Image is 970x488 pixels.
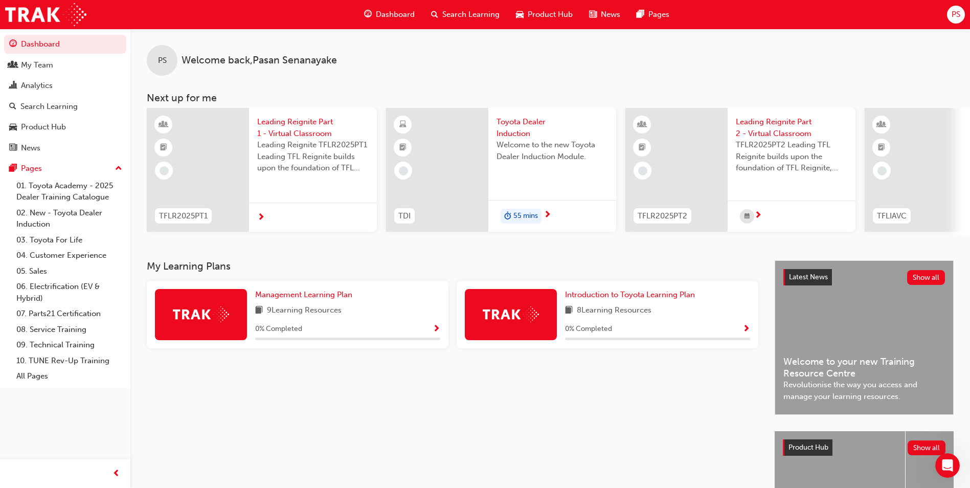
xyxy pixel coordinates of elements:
span: TFLR2025PT2 Leading TFL Reignite builds upon the foundation of TFL Reignite, reaffirming our comm... [736,139,847,174]
span: Management Learning Plan [255,290,352,299]
span: News [601,9,620,20]
button: Show Progress [742,323,750,336]
span: Search Learning [442,9,500,20]
div: Analytics [21,80,53,92]
span: calendar-icon [745,210,750,223]
span: 9 Learning Resources [267,304,342,317]
span: learningResourceType_INSTRUCTOR_LED-icon [639,118,646,131]
a: 08. Service Training [12,322,126,338]
a: Search Learning [4,97,126,116]
span: news-icon [9,144,17,153]
div: My Team [21,59,53,71]
a: Analytics [4,76,126,95]
span: news-icon [589,8,597,21]
a: 01. Toyota Academy - 2025 Dealer Training Catalogue [12,178,126,205]
a: Introduction to Toyota Learning Plan [565,289,699,301]
span: Dashboard [376,9,415,20]
span: search-icon [431,8,438,21]
a: 04. Customer Experience [12,248,126,263]
span: guage-icon [364,8,372,21]
button: Show all [907,270,945,285]
a: Product HubShow all [783,439,945,456]
span: 0 % Completed [255,323,302,335]
span: TFLIAVC [877,210,907,222]
span: 8 Learning Resources [577,304,651,317]
a: My Team [4,56,126,75]
span: booktick-icon [160,141,167,154]
button: Pages [4,159,126,178]
a: 10. TUNE Rev-Up Training [12,353,126,369]
a: 03. Toyota For Life [12,232,126,248]
span: 0 % Completed [565,323,612,335]
span: Welcome to the new Toyota Dealer Induction Module. [497,139,608,162]
span: 55 mins [513,210,538,222]
span: duration-icon [504,210,511,223]
a: pages-iconPages [628,4,678,25]
a: 06. Electrification (EV & Hybrid) [12,279,126,306]
span: book-icon [255,304,263,317]
span: Pages [648,9,669,20]
a: search-iconSearch Learning [423,4,508,25]
button: PS [947,6,965,24]
img: Trak [5,3,86,26]
span: Revolutionise the way you access and manage your learning resources. [783,379,945,402]
span: TFLR2025PT2 [638,210,687,222]
a: Latest NewsShow all [783,269,945,285]
span: Welcome back , Pasan Senanayake [182,55,337,66]
span: guage-icon [9,40,17,49]
span: Introduction to Toyota Learning Plan [565,290,695,299]
span: Product Hub [528,9,573,20]
span: Latest News [789,273,828,281]
a: TFLR2025PT2Leading Reignite Part 2 - Virtual ClassroomTFLR2025PT2 Leading TFL Reignite builds upo... [625,108,855,232]
span: Show Progress [433,325,440,334]
img: Trak [173,306,229,322]
a: News [4,139,126,158]
button: Show Progress [433,323,440,336]
span: booktick-icon [878,141,885,154]
span: people-icon [9,61,17,70]
span: Leading Reignite Part 1 - Virtual Classroom [257,116,369,139]
span: booktick-icon [639,141,646,154]
span: booktick-icon [399,141,407,154]
a: 07. Parts21 Certification [12,306,126,322]
span: learningResourceType_INSTRUCTOR_LED-icon [160,118,167,131]
span: next-icon [257,213,265,223]
span: learningRecordVerb_NONE-icon [877,166,887,175]
span: PS [158,55,167,66]
a: Product Hub [4,118,126,137]
a: Latest NewsShow allWelcome to your new Training Resource CentreRevolutionise the way you access a... [775,260,954,415]
span: Product Hub [788,443,828,452]
span: Toyota Dealer Induction [497,116,608,139]
h3: My Learning Plans [147,260,758,272]
a: 02. New - Toyota Dealer Induction [12,205,126,232]
span: prev-icon [112,468,120,480]
a: car-iconProduct Hub [508,4,581,25]
span: search-icon [9,102,16,112]
span: PS [952,9,960,20]
div: News [21,142,40,154]
span: next-icon [544,211,551,220]
span: Welcome to your new Training Resource Centre [783,356,945,379]
span: up-icon [115,162,122,175]
span: learningRecordVerb_NONE-icon [160,166,169,175]
span: learningRecordVerb_NONE-icon [638,166,647,175]
span: car-icon [9,123,17,132]
div: Product Hub [21,121,66,133]
a: 05. Sales [12,263,126,279]
span: learningResourceType_INSTRUCTOR_LED-icon [878,118,885,131]
a: Dashboard [4,35,126,54]
a: TFLR2025PT1Leading Reignite Part 1 - Virtual ClassroomLeading Reignite TFLR2025PT1 Leading TFL Re... [147,108,377,232]
a: news-iconNews [581,4,628,25]
span: Leading Reignite TFLR2025PT1 Leading TFL Reignite builds upon the foundation of TFL Reignite, rea... [257,139,369,174]
a: guage-iconDashboard [356,4,423,25]
a: All Pages [12,368,126,384]
img: Trak [483,306,539,322]
div: Pages [21,163,42,174]
span: Show Progress [742,325,750,334]
button: DashboardMy TeamAnalyticsSearch LearningProduct HubNews [4,33,126,159]
span: pages-icon [637,8,644,21]
span: pages-icon [9,164,17,173]
span: TFLR2025PT1 [159,210,208,222]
